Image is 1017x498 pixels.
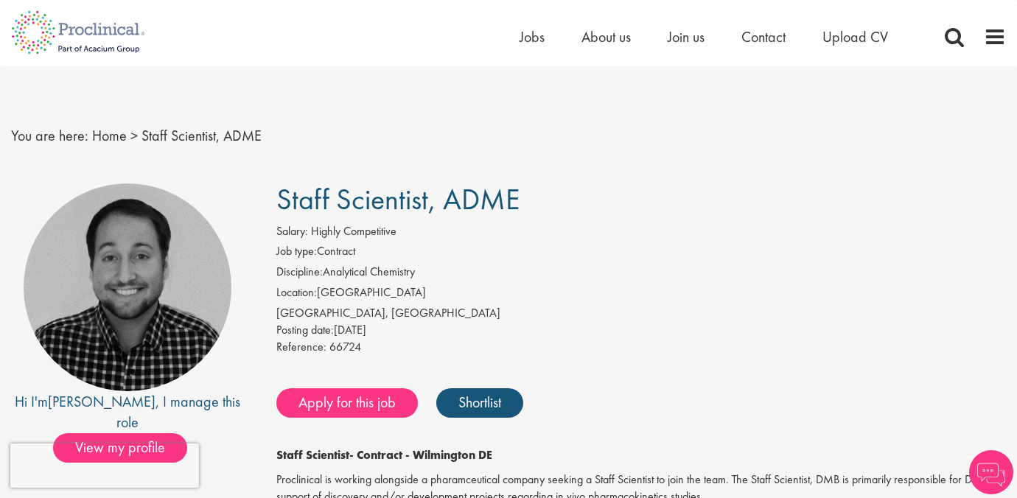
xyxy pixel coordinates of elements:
div: Hi I'm , I manage this role [11,391,243,433]
img: Chatbot [969,450,1013,494]
a: breadcrumb link [92,126,127,145]
span: View my profile [53,433,187,463]
a: Contact [741,27,786,46]
a: Apply for this job [276,388,418,418]
a: Upload CV [822,27,888,46]
label: Location: [276,284,317,301]
a: About us [581,27,631,46]
a: View my profile [53,436,202,455]
span: Staff Scientist, ADME [276,180,520,218]
a: Join us [668,27,705,46]
li: Analytical Chemistry [276,264,1006,284]
label: Discipline: [276,264,323,281]
span: > [130,126,138,145]
strong: - Contract - Wilmington DE [349,447,492,463]
label: Reference: [276,339,326,356]
span: Staff Scientist, ADME [141,126,262,145]
a: [PERSON_NAME] [48,392,155,411]
label: Salary: [276,223,308,240]
span: 66724 [329,339,361,354]
span: You are here: [11,126,88,145]
a: Jobs [520,27,545,46]
img: imeage of recruiter Mike Raletz [24,183,231,391]
li: [GEOGRAPHIC_DATA] [276,284,1006,305]
strong: Staff Scientist [276,447,349,463]
span: Posting date: [276,322,334,337]
label: Job type: [276,243,317,260]
iframe: reCAPTCHA [10,443,199,488]
li: Contract [276,243,1006,264]
div: [GEOGRAPHIC_DATA], [GEOGRAPHIC_DATA] [276,305,1006,322]
span: Highly Competitive [311,223,396,239]
div: [DATE] [276,322,1006,339]
a: Shortlist [436,388,523,418]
